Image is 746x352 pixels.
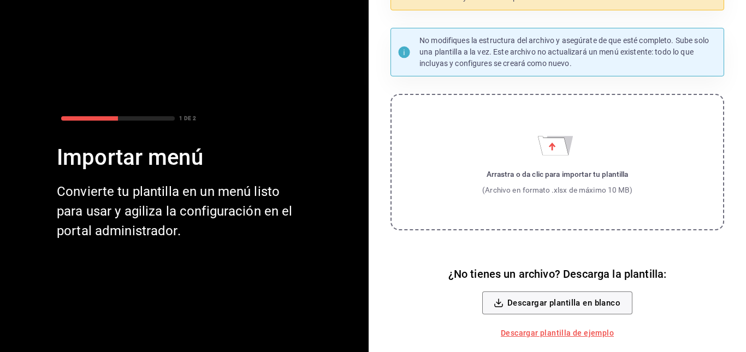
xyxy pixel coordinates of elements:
div: Convierte tu plantilla en un menú listo para usar y agiliza la configuración en el portal adminis... [57,182,301,241]
h6: ¿No tienes un archivo? Descarga la plantilla: [448,265,667,283]
button: Descargar plantilla en blanco [482,291,632,314]
a: Descargar plantilla de ejemplo [496,323,618,343]
label: Importar menú [390,94,724,230]
div: Importar menú [57,142,301,173]
div: 1 DE 2 [179,114,196,122]
p: No modifiques la estructura del archivo y asegúrate de que esté completo. Sube solo una plantilla... [419,35,717,69]
div: (Archivo en formato .xlsx de máximo 10 MB) [482,184,632,195]
div: Arrastra o da clic para importar tu plantilla [482,169,632,180]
